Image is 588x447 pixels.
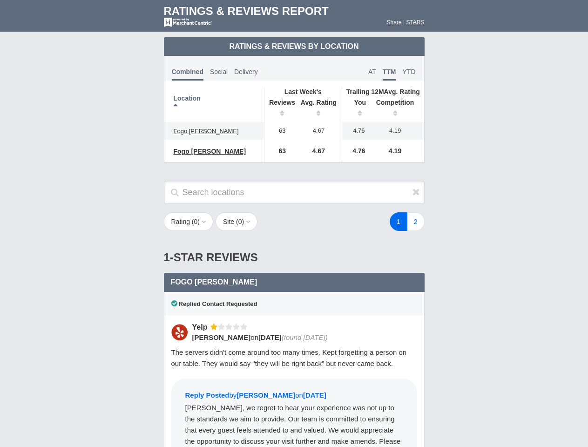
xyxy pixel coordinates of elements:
span: The servers didn't come around too many times. Kept forgetting a person on our table. They would ... [171,348,407,367]
td: 4.19 [371,122,424,140]
span: [DATE] [258,333,282,341]
a: Fogo [PERSON_NAME] [169,146,251,157]
span: Fogo [PERSON_NAME] [171,278,257,286]
td: 4.19 [371,140,424,162]
span: 0 [194,218,198,225]
span: TTM [383,68,396,81]
a: Fogo [PERSON_NAME] [169,126,243,137]
span: [PERSON_NAME] [237,391,295,399]
span: Fogo [PERSON_NAME] [174,148,246,155]
div: 1-Star Reviews [164,242,425,273]
span: Trailing 12M [346,88,384,95]
span: Combined [172,68,203,81]
span: Replied Contact Requested [171,300,257,307]
img: Yelp [171,324,188,340]
span: | [403,19,405,26]
a: 1 [390,212,407,231]
span: Fogo [PERSON_NAME] [174,128,239,135]
th: You: activate to sort column ascending [342,96,371,122]
td: 63 [264,122,296,140]
span: YTD [403,68,416,75]
button: Rating (0) [164,212,214,231]
div: Yelp [192,322,211,332]
td: 63 [264,140,296,162]
th: Location: activate to sort column descending [164,88,264,122]
span: (found [DATE]) [282,333,328,341]
span: 0 [238,218,242,225]
span: Social [210,68,228,75]
a: STARS [406,19,424,26]
td: Ratings & Reviews by Location [164,37,425,56]
td: 4.76 [342,122,371,140]
th: Avg. Rating: activate to sort column ascending [296,96,342,122]
span: [DATE] [303,391,326,399]
div: by on [185,390,403,402]
th: Last Week's [264,88,342,96]
td: 4.76 [342,140,371,162]
button: Site (0) [216,212,257,231]
span: Reply Posted [185,391,230,399]
a: Share [387,19,402,26]
th: Avg. Rating [342,88,424,96]
a: 2 [407,212,425,231]
td: 4.67 [296,122,342,140]
span: [PERSON_NAME] [192,333,251,341]
th: Competition : activate to sort column ascending [371,96,424,122]
th: Reviews: activate to sort column ascending [264,96,296,122]
img: mc-powered-by-logo-white-103.png [164,18,212,27]
td: 4.67 [296,140,342,162]
div: on [192,332,411,342]
span: AT [368,68,376,75]
span: Delivery [234,68,258,75]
